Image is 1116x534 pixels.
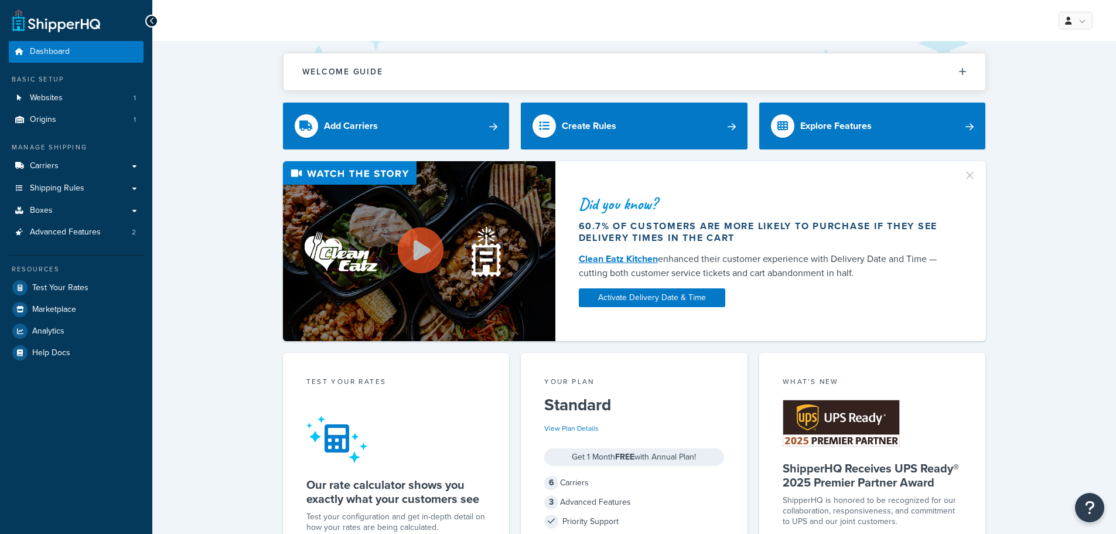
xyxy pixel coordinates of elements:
div: enhanced their customer experience with Delivery Date and Time — cutting both customer service ti... [579,252,949,280]
div: Explore Features [800,118,872,134]
a: Create Rules [521,103,748,149]
span: Carriers [30,161,59,171]
div: Add Carriers [324,118,378,134]
h5: Our rate calculator shows you exactly what your customers see [306,478,486,506]
a: Advanced Features2 [9,222,144,243]
div: Priority Support [544,513,724,530]
a: Marketplace [9,299,144,320]
li: Advanced Features [9,222,144,243]
a: Boxes [9,200,144,222]
div: Test your configuration and get in-depth detail on how your rates are being calculated. [306,512,486,533]
span: Marketplace [32,305,76,315]
div: Your Plan [544,376,724,390]
a: Origins1 [9,109,144,131]
div: Carriers [544,475,724,491]
span: 6 [544,476,558,490]
span: 2 [132,227,136,237]
div: Get 1 Month with Annual Plan! [544,448,724,466]
span: 1 [134,115,136,125]
a: Test Your Rates [9,277,144,298]
li: Origins [9,109,144,131]
span: Websites [30,93,63,103]
div: Basic Setup [9,74,144,84]
div: Create Rules [562,118,616,134]
a: Dashboard [9,41,144,63]
h2: Welcome Guide [302,67,383,76]
a: Activate Delivery Date & Time [579,288,725,307]
span: 1 [134,93,136,103]
a: Websites1 [9,87,144,109]
button: Welcome Guide [284,53,985,90]
div: Manage Shipping [9,142,144,152]
button: Open Resource Center [1075,493,1104,522]
span: Shipping Rules [30,183,84,193]
div: Advanced Features [544,494,724,511]
a: Help Docs [9,342,144,363]
div: Did you know? [579,196,949,212]
span: Analytics [32,326,64,336]
span: Advanced Features [30,227,101,237]
a: Add Carriers [283,103,510,149]
span: Help Docs [32,348,70,358]
div: What's New [783,376,963,390]
p: ShipperHQ is honored to be recognized for our collaboration, responsiveness, and commitment to UP... [783,495,963,527]
h5: Standard [544,396,724,414]
a: View Plan Details [544,423,599,434]
span: Origins [30,115,56,125]
div: 60.7% of customers are more likely to purchase if they see delivery times in the cart [579,220,949,244]
span: Test Your Rates [32,283,88,293]
div: Resources [9,264,144,274]
a: Analytics [9,321,144,342]
div: Test your rates [306,376,486,390]
span: Boxes [30,206,53,216]
a: Carriers [9,155,144,177]
span: Dashboard [30,47,70,57]
span: 3 [544,495,558,509]
img: Video thumbnail [283,161,555,341]
strong: FREE [615,451,634,463]
a: Shipping Rules [9,178,144,199]
li: Websites [9,87,144,109]
a: Explore Features [759,103,986,149]
a: Clean Eatz Kitchen [579,252,658,266]
h5: ShipperHQ Receives UPS Ready® 2025 Premier Partner Award [783,461,963,489]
